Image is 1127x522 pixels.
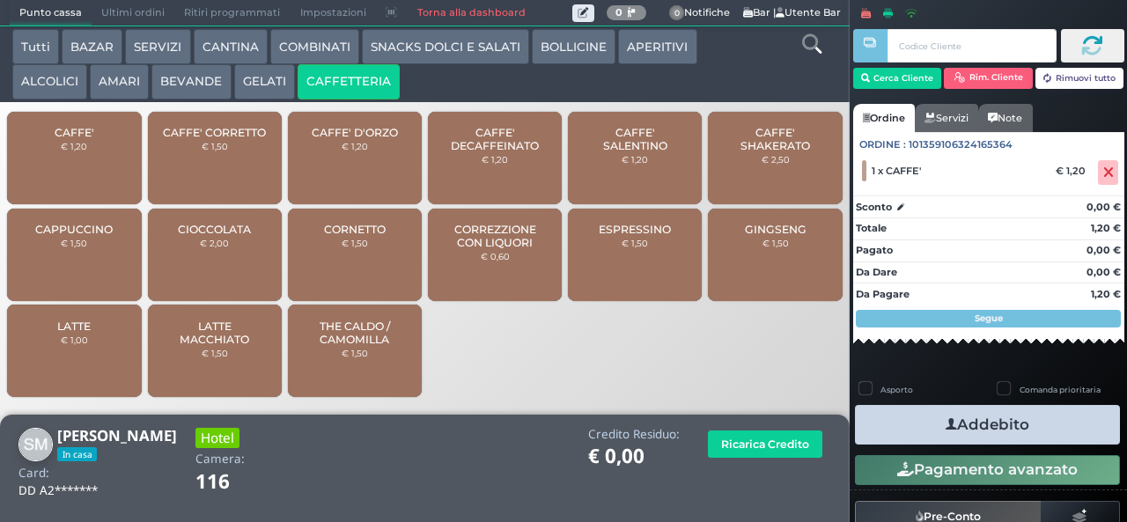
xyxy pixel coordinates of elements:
[855,455,1120,485] button: Pagamento avanzato
[532,29,615,64] button: BOLLICINE
[234,64,295,99] button: GELATI
[888,29,1056,62] input: Codice Cliente
[62,29,122,64] button: BAZAR
[1020,384,1101,395] label: Comanda prioritaria
[407,1,534,26] a: Torna alla dashboard
[481,251,510,261] small: € 0,60
[195,428,239,448] h3: Hotel
[362,29,529,64] button: SNACKS DOLCI E SALATI
[622,154,648,165] small: € 1,20
[615,6,622,18] b: 0
[856,200,892,215] strong: Sconto
[1086,244,1121,256] strong: 0,00 €
[853,68,942,89] button: Cerca Cliente
[872,165,921,177] span: 1 x CAFFE'
[855,405,1120,445] button: Addebito
[194,29,268,64] button: CANTINA
[856,222,887,234] strong: Totale
[200,238,229,248] small: € 2,00
[762,154,790,165] small: € 2,50
[312,126,398,139] span: CAFFE' D'ORZO
[583,126,688,152] span: CAFFE' SALENTINO
[57,425,177,445] b: [PERSON_NAME]
[10,1,92,26] span: Punto cassa
[12,29,59,64] button: Tutti
[622,238,648,248] small: € 1,50
[723,126,828,152] span: CAFFE' SHAKERATO
[324,223,386,236] span: CORNETTO
[90,64,149,99] button: AMARI
[859,137,906,152] span: Ordine :
[599,223,671,236] span: ESPRESSINO
[1091,288,1121,300] strong: 1,20 €
[588,445,680,467] h1: € 0,00
[856,288,910,300] strong: Da Pagare
[61,335,88,345] small: € 1,00
[61,141,87,151] small: € 1,20
[1091,222,1121,234] strong: 1,20 €
[291,1,376,26] span: Impostazioni
[35,223,113,236] span: CAPPUCCINO
[1086,201,1121,213] strong: 0,00 €
[92,1,174,26] span: Ultimi ordini
[12,64,87,99] button: ALCOLICI
[944,68,1033,89] button: Rim. Cliente
[195,471,279,493] h1: 116
[55,126,94,139] span: CAFFE'
[443,223,548,249] span: CORREZZIONE CON LIQUORI
[61,238,87,248] small: € 1,50
[342,238,368,248] small: € 1,50
[856,244,893,256] strong: Pagato
[588,428,680,441] h4: Credito Residuo:
[202,141,228,151] small: € 1,50
[978,104,1032,132] a: Note
[125,29,190,64] button: SERVIZI
[162,320,267,346] span: LATTE MACCHIATO
[202,348,228,358] small: € 1,50
[880,384,913,395] label: Asporto
[178,223,251,236] span: CIOCCOLATA
[853,104,915,132] a: Ordine
[342,141,368,151] small: € 1,20
[762,238,789,248] small: € 1,50
[151,64,231,99] button: BEVANDE
[1035,68,1124,89] button: Rimuovi tutto
[669,5,685,21] span: 0
[1053,165,1094,177] div: € 1,20
[195,452,245,466] h4: Camera:
[975,312,1003,324] strong: Segue
[18,467,49,480] h4: Card:
[163,126,266,139] span: CAFFE' CORRETTO
[915,104,978,132] a: Servizi
[303,320,408,346] span: THE CALDO / CAMOMILLA
[298,64,400,99] button: CAFFETTERIA
[18,428,53,462] img: Simon Maria Gonnelli
[708,430,822,458] button: Ricarica Credito
[57,320,91,333] span: LATTE
[1086,266,1121,278] strong: 0,00 €
[443,126,548,152] span: CAFFE' DECAFFEINATO
[909,137,1013,152] span: 101359106324165364
[482,154,508,165] small: € 1,20
[270,29,359,64] button: COMBINATI
[174,1,290,26] span: Ritiri programmati
[57,447,97,461] span: In casa
[342,348,368,358] small: € 1,50
[856,266,897,278] strong: Da Dare
[618,29,696,64] button: APERITIVI
[745,223,807,236] span: GINGSENG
